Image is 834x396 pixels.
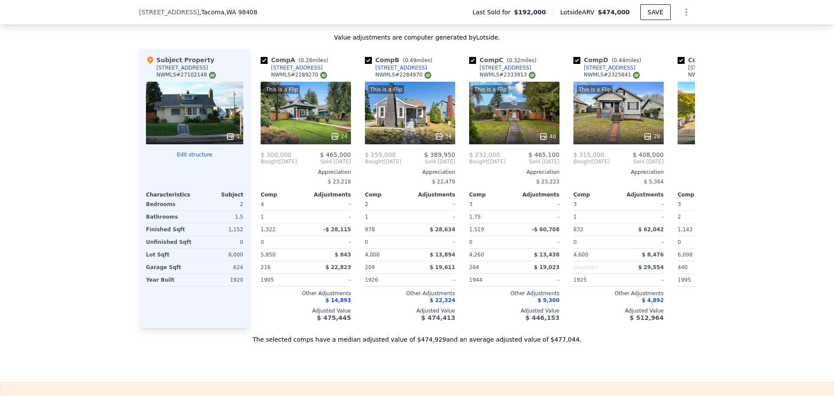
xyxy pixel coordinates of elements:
a: [STREET_ADDRESS] [573,64,635,71]
div: This is a Flip [264,85,300,94]
span: $ 465,000 [320,151,351,158]
div: [DATE] [261,158,297,165]
div: NWMLS # 2289270 [271,71,327,79]
span: 1,143 [678,226,692,233]
div: Other Adjustments [678,290,768,297]
span: , Tacoma [199,8,258,17]
img: NWMLS Logo [529,72,536,79]
div: 1 [261,211,304,223]
button: Edit structure [146,151,243,158]
div: - [308,198,351,210]
div: 1926 [365,274,408,286]
div: Appreciation [365,169,455,176]
span: $ 13,438 [534,252,559,258]
div: Adjusted Value [678,307,768,314]
span: $ 315,000 [573,151,604,158]
div: - [516,198,559,210]
div: Adjusted Value [573,307,664,314]
div: Unfinished Sqft [146,236,193,248]
div: Comp [678,191,723,198]
div: This is a Flip [577,85,612,94]
div: 1995 [678,274,721,286]
div: [DATE] [469,158,506,165]
div: Adjusted Value [365,307,455,314]
div: This is a Flip [473,85,508,94]
span: 1,519 [469,226,484,233]
div: - [516,274,559,286]
div: 24 [331,132,347,141]
div: 2 [196,198,243,210]
div: NWMLS # 2300828 [688,71,744,79]
div: Comp C [469,56,540,64]
span: ( miles) [295,57,331,63]
span: $ 22,324 [430,297,455,303]
a: [STREET_ADDRESS] [261,64,323,71]
span: $ 512,964 [630,314,664,321]
span: , WA 98408 [225,9,258,16]
div: Adjustments [514,191,559,198]
div: [DATE] [365,158,401,165]
div: - [308,236,351,248]
div: Bedrooms [146,198,193,210]
span: -$ 28,115 [323,226,351,233]
span: $474,000 [598,9,630,16]
span: 284 [469,264,479,270]
a: [STREET_ADDRESS] [469,64,531,71]
span: Bought [261,158,279,165]
div: [STREET_ADDRESS] [156,64,208,71]
div: 624 [196,261,243,273]
div: Other Adjustments [365,290,455,297]
span: $ 5,364 [644,179,664,185]
span: Sold [DATE] [610,158,664,165]
div: Characteristics [146,191,195,198]
div: Finished Sqft [146,223,193,236]
span: $ 408,000 [633,151,664,158]
span: 0.28 [301,57,312,63]
div: 1925 [573,274,617,286]
div: [STREET_ADDRESS][PERSON_NAME] [688,64,778,71]
div: NWMLS # 2325841 [584,71,640,79]
div: Adjustments [619,191,664,198]
span: $ 446,153 [526,314,559,321]
span: 3 [469,201,473,207]
div: Unspecified [573,261,617,273]
div: - [412,274,455,286]
span: $ 22,479 [432,179,455,185]
span: Sold [DATE] [506,158,559,165]
span: $ 22,823 [325,264,351,270]
span: 0 [469,239,473,245]
div: Year Built [146,274,193,286]
span: Bought [469,158,488,165]
span: ( miles) [608,57,645,63]
div: Adjusted Value [469,307,559,314]
div: NWMLS # 2333913 [480,71,536,79]
div: Comp [365,191,410,198]
span: $ 62,042 [638,226,664,233]
div: Other Adjustments [573,290,664,297]
div: Subject [195,191,243,198]
span: 1,322 [261,226,275,233]
span: Sold [DATE] [297,158,351,165]
div: 1 [226,132,240,141]
div: Adjustments [306,191,351,198]
div: Appreciation [469,169,559,176]
div: 2 [678,211,721,223]
span: 6,098 [678,252,692,258]
div: [STREET_ADDRESS] [375,64,427,71]
div: - [412,236,455,248]
span: $ 19,611 [430,264,455,270]
span: $ 232,000 [469,151,500,158]
span: Last Sold for [473,8,514,17]
div: 1 [573,211,617,223]
div: Comp B [365,56,436,64]
div: Comp [261,191,306,198]
div: Lot Sqft [146,249,193,261]
span: ( miles) [399,57,436,63]
span: $ 475,445 [317,314,351,321]
span: $ 23,218 [328,179,351,185]
span: Lotside ARV [560,8,598,17]
span: 4,600 [573,252,588,258]
img: NWMLS Logo [633,72,640,79]
span: 3 [678,201,681,207]
div: - [516,236,559,248]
